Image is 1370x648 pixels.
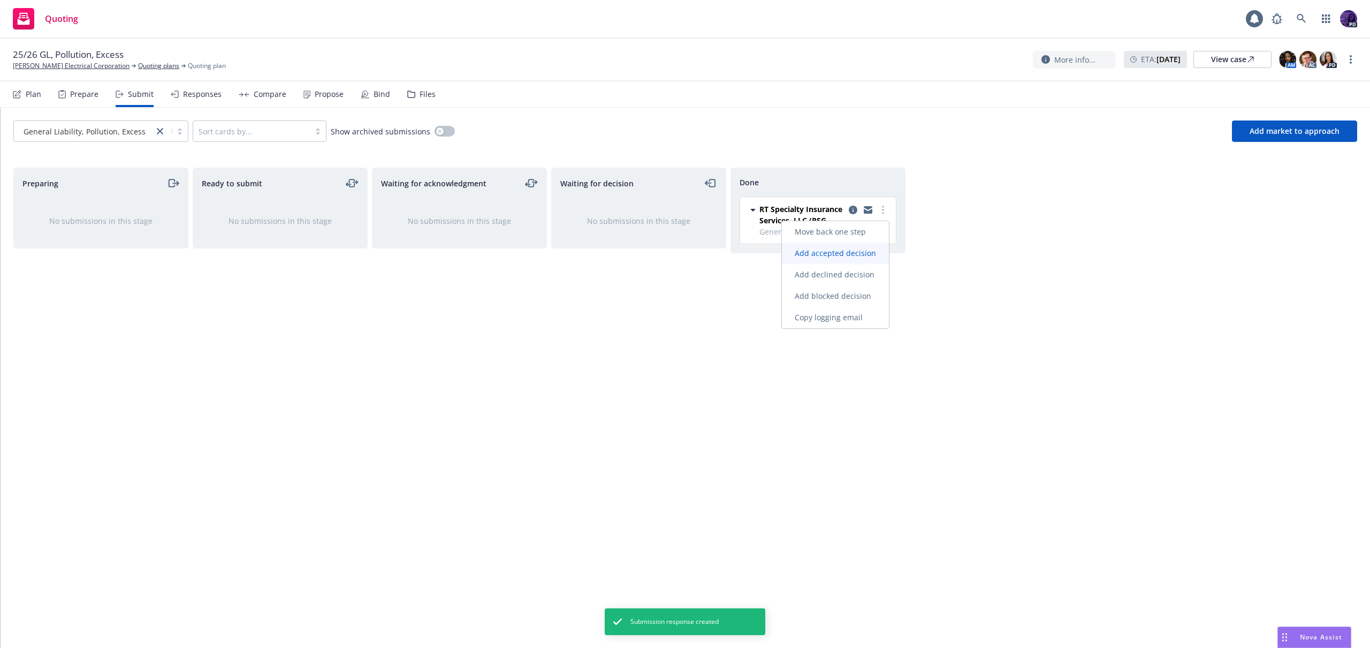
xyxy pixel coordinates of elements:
[1033,51,1115,69] button: More info...
[128,90,154,99] div: Submit
[138,61,179,71] a: Quoting plans
[26,90,41,99] div: Plan
[1211,51,1254,67] div: View case
[782,269,887,280] span: Add declined decision
[254,90,286,99] div: Compare
[154,125,166,138] a: close
[1300,632,1342,642] span: Nova Assist
[740,177,759,188] span: Done
[782,227,879,237] span: Move back one step
[13,61,130,71] a: [PERSON_NAME] Electrical Corporation
[1266,8,1288,29] a: Report a Bug
[70,90,98,99] div: Prepare
[22,178,58,189] span: Preparing
[315,90,344,99] div: Propose
[390,215,529,227] div: No submissions in this stage
[1141,54,1181,65] span: ETA :
[630,617,719,627] span: Submission response created
[1250,126,1339,136] span: Add market to approach
[331,126,430,137] span: Show archived submissions
[782,291,884,301] span: Add blocked decision
[569,215,709,227] div: No submissions in this stage
[31,215,171,227] div: No submissions in this stage
[1278,627,1291,647] div: Drag to move
[1315,8,1337,29] a: Switch app
[346,177,359,190] a: moveLeftRight
[759,204,844,226] span: RT Specialty Insurance Services, LLC (RSG Specialty, LLC)
[862,204,874,216] a: copy logging email
[877,204,889,216] a: more
[1277,627,1351,648] button: Nova Assist
[525,177,538,190] a: moveLeftRight
[1156,54,1181,64] strong: [DATE]
[45,14,78,23] span: Quoting
[183,90,222,99] div: Responses
[1279,51,1296,68] img: photo
[381,178,486,189] span: Waiting for acknowledgment
[166,177,179,190] a: moveRight
[374,90,390,99] div: Bind
[13,48,124,61] span: 25/26 GL, Pollution, Excess
[188,61,226,71] span: Quoting plan
[1344,53,1357,66] a: more
[210,215,350,227] div: No submissions in this stage
[704,177,717,190] a: moveLeft
[1291,8,1312,29] a: Search
[1193,51,1272,68] a: View case
[1340,10,1357,27] img: photo
[759,226,889,237] span: General Liability, Pollution, Excess
[24,126,146,137] span: General Liability, Pollution, Excess
[1232,120,1357,142] button: Add market to approach
[1299,51,1316,68] img: photo
[782,248,889,258] span: Add accepted decision
[1320,51,1337,68] img: photo
[560,178,634,189] span: Waiting for decision
[1054,54,1095,65] span: More info...
[9,4,82,34] a: Quoting
[19,126,148,137] span: General Liability, Pollution, Excess
[782,312,876,322] span: Copy logging email
[202,178,262,189] span: Ready to submit
[420,90,436,99] div: Files
[847,204,859,216] a: copy logging email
